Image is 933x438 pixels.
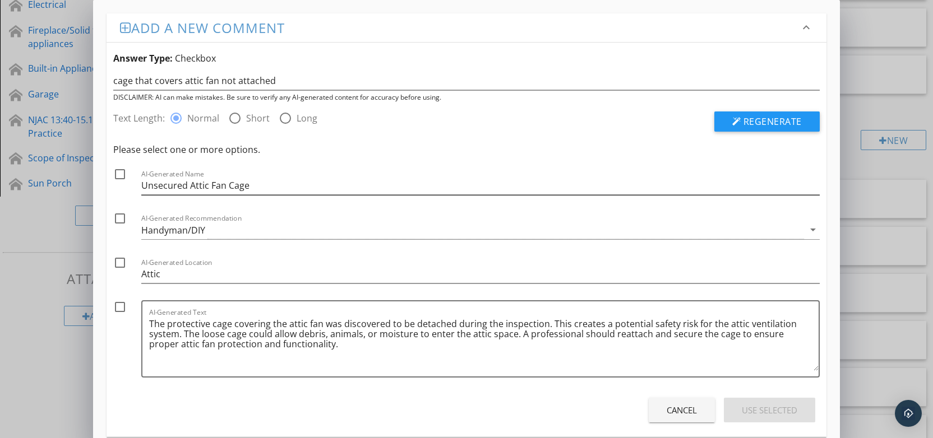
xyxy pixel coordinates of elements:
div: DISCLAIMER: AI can make mistakes. Be sure to verify any AI-generated content for accuracy before ... [113,92,819,102]
h3: Add a new comment [120,20,799,35]
label: Normal [187,113,219,124]
label: Text Length: [113,111,169,125]
input: AI-Generated Location [141,265,819,283]
div: Handyman/DIY [141,225,205,235]
strong: Answer Type: [113,52,173,64]
span: Regenerate [743,115,802,128]
label: Long [297,113,317,124]
i: keyboard_arrow_down [800,21,813,34]
input: AI-Generated Name [141,176,819,195]
div: Cancel [667,404,697,417]
button: Cancel [649,398,715,422]
button: Regenerate [714,111,820,132]
div: Open Intercom Messenger [895,400,922,427]
i: arrow_drop_down [806,223,820,236]
span: Checkbox [175,52,216,64]
input: Enter a few words (ex: leaky kitchen faucet) [113,72,819,90]
label: Short [246,113,270,124]
div: Please select one or more options. [113,143,819,156]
